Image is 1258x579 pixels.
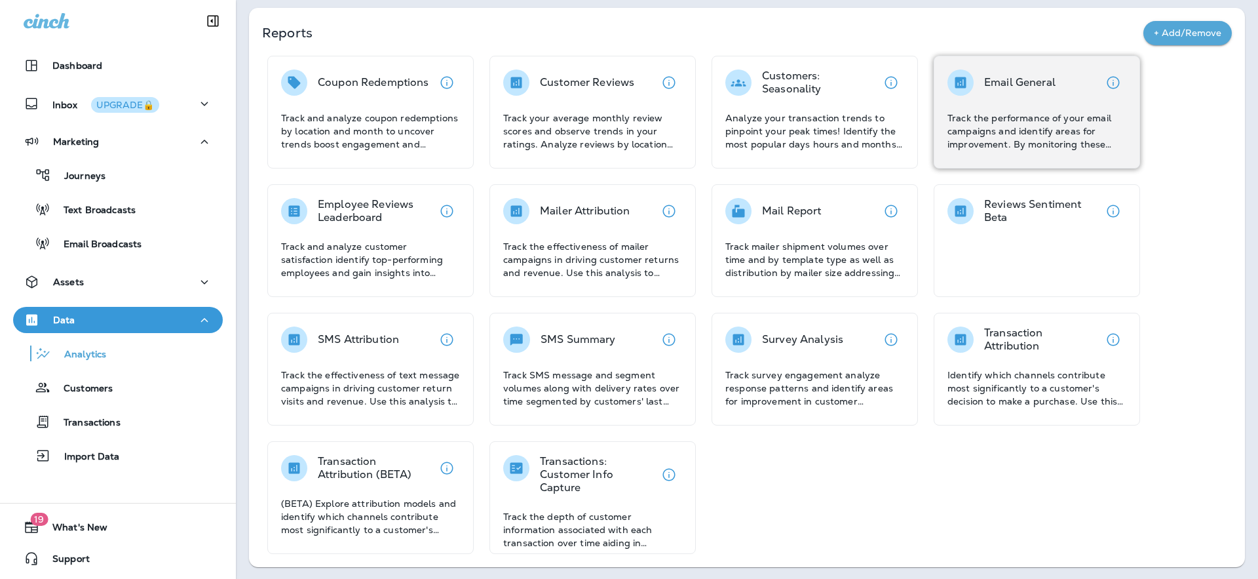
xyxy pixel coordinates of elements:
[50,417,121,429] p: Transactions
[878,327,904,353] button: View details
[281,240,460,279] p: Track and analyze customer satisfaction identify top-performing employees and gain insights into ...
[878,198,904,224] button: View details
[762,70,878,96] p: Customers: Seasonality
[13,408,223,435] button: Transactions
[13,230,223,257] button: Email Broadcasts
[30,513,48,526] span: 19
[434,70,460,96] button: View details
[503,111,682,151] p: Track your average monthly review scores and observe trends in your ratings. Analyze reviews by l...
[762,205,822,218] p: Mail Report
[1100,327,1126,353] button: View details
[13,52,223,79] button: Dashboard
[947,369,1126,408] p: Identify which channels contribute most significantly to a customer's decision to make a purchase...
[503,510,682,549] p: Track the depth of customer information associated with each transaction over time aiding in asse...
[51,170,105,183] p: Journeys
[656,198,682,224] button: View details
[540,455,656,494] p: Transactions: Customer Info Capture
[53,277,84,287] p: Assets
[50,239,142,251] p: Email Broadcasts
[503,369,682,408] p: Track SMS message and segment volumes along with delivery rates over time segmented by customers'...
[656,327,682,353] button: View details
[13,269,223,295] button: Assets
[1143,21,1232,45] button: + Add/Remove
[878,70,904,96] button: View details
[656,70,682,96] button: View details
[434,327,460,353] button: View details
[13,442,223,469] button: Import Data
[13,514,223,540] button: 19What's New
[984,198,1100,224] p: Reviews Sentiment Beta
[13,374,223,401] button: Customers
[91,97,159,113] button: UPGRADE🔒
[96,100,154,110] div: UPGRADE🔒
[13,161,223,189] button: Journeys
[540,205,630,218] p: Mailer Attribution
[984,76,1056,89] p: Email General
[318,76,429,89] p: Coupon Redemptions
[984,327,1100,353] p: Transaction Attribution
[13,340,223,367] button: Analytics
[262,24,1143,42] p: Reports
[318,455,434,481] p: Transaction Attribution (BETA)
[13,195,223,223] button: Text Broadcasts
[947,111,1126,151] p: Track the performance of your email campaigns and identify areas for improvement. By monitoring t...
[281,369,460,408] p: Track the effectiveness of text message campaigns in driving customer return visits and revenue. ...
[1100,70,1126,96] button: View details
[725,369,904,408] p: Track survey engagement analyze response patterns and identify areas for improvement in customer ...
[39,522,107,538] span: What's New
[1100,198,1126,224] button: View details
[503,240,682,279] p: Track the effectiveness of mailer campaigns in driving customer returns and revenue. Use this ana...
[281,497,460,536] p: (BETA) Explore attribution models and identify which channels contribute most significantly to a ...
[434,455,460,481] button: View details
[51,451,120,464] p: Import Data
[656,462,682,488] button: View details
[540,76,634,89] p: Customer Reviews
[13,129,223,155] button: Marketing
[725,240,904,279] p: Track mailer shipment volumes over time and by template type as well as distribution by mailer si...
[195,8,231,34] button: Collapse Sidebar
[53,136,99,147] p: Marketing
[318,333,399,346] p: SMS Attribution
[541,333,616,346] p: SMS Summary
[50,205,136,217] p: Text Broadcasts
[52,60,102,71] p: Dashboard
[762,333,843,346] p: Survey Analysis
[13,546,223,572] button: Support
[53,315,75,325] p: Data
[52,97,159,111] p: Inbox
[50,383,113,395] p: Customers
[13,307,223,333] button: Data
[725,111,904,151] p: Analyze your transaction trends to pinpoint your peak times! Identify the most popular days hours...
[434,198,460,224] button: View details
[318,198,434,224] p: Employee Reviews Leaderboard
[39,553,90,569] span: Support
[51,349,106,361] p: Analytics
[281,111,460,151] p: Track and analyze coupon redemptions by location and month to uncover trends boost engagement and...
[13,90,223,117] button: InboxUPGRADE🔒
